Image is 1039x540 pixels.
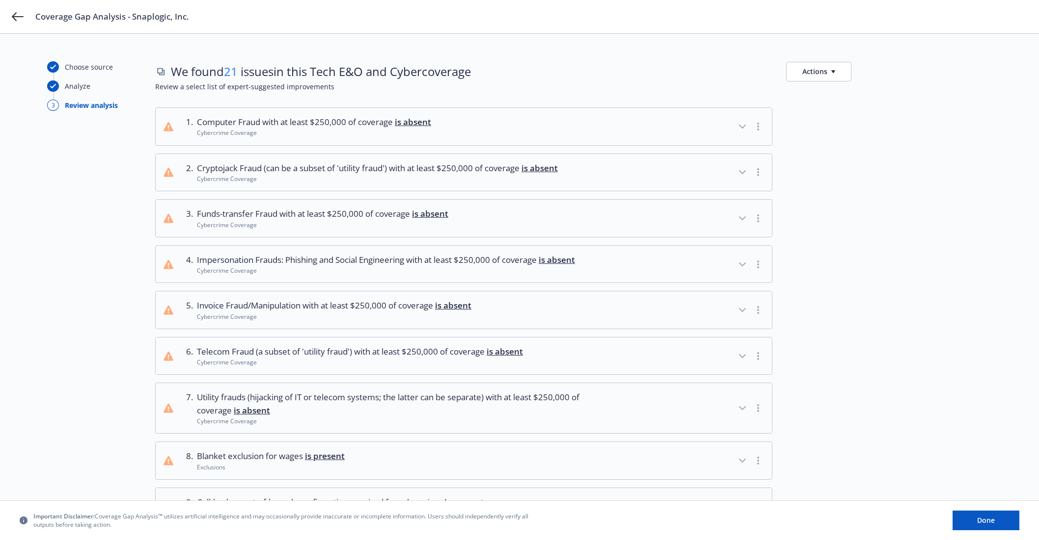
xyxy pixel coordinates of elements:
button: 5.Invoice Fraud/Manipulation with at least $250,000 of coverage is absentCybercrime Coverage [156,291,772,329]
span: Computer Fraud with at least $250,000 of coverage [197,116,431,129]
span: Blanket exclusion for wages [197,450,345,463]
div: Choose source [65,62,113,72]
span: is present [305,450,345,462]
span: Review a select list of expert-suggested improvements [155,81,992,92]
span: Done [977,515,995,525]
span: is absent [539,254,575,265]
div: Cybercrime Coverage [197,221,448,229]
span: is absent [412,208,448,219]
button: 4.Impersonation Frauds: Phishing and Social Engineering with at least $250,000 of coverage is abs... [156,246,772,283]
button: 2.Cryptojack Fraud (can be a subset of 'utility fraud') with at least $250,000 of coverage is abs... [156,154,772,191]
span: Coverage Gap Analysis - Snaplogic, Inc. [35,11,189,23]
span: Telecom Fraud (a subset of 'utility fraud') with at least $250,000 of coverage [197,345,523,358]
div: 9 . [181,496,193,517]
div: 1 . [181,116,193,137]
span: is absent [234,405,270,416]
div: Cybercrime Coverage [197,312,471,321]
div: 6 . [181,345,193,367]
span: Impersonation Frauds: Phishing and Social Engineering with at least $250,000 of coverage [197,254,575,266]
button: Actions [786,62,851,81]
div: 3 [47,100,59,111]
button: 7.Utility frauds (hijacking of IT or telecom systems; the latter can be separate) with at least $... [156,383,772,433]
div: Exclusions [197,463,345,471]
span: Cryptojack Fraud (can be a subset of 'utility fraud') with at least $250,000 of coverage [197,162,558,175]
span: is absent [395,116,431,128]
div: 3 . [181,207,193,229]
span: 21 [224,63,238,79]
span: Call-back or out-of-bounds confirmation required for cybercrime [197,496,484,509]
button: 9.Call-back or out-of-bounds confirmation required for cybercrime is presentExclusions [156,488,772,525]
div: Cybercrime Coverage [197,129,431,137]
button: 3.Funds-transfer Fraud with at least $250,000 of coverage is absentCybercrime Coverage [156,200,772,237]
div: 8 . [181,450,193,471]
div: 7 . [181,391,193,425]
div: Analyze [65,81,90,91]
span: Utility frauds (hijacking of IT or telecom systems; the latter can be separate) with at least $25... [197,391,614,417]
div: Cybercrime Coverage [197,358,523,366]
button: 1.Computer Fraud with at least $250,000 of coverage is absentCybercrime Coverage [156,108,772,145]
span: Funds-transfer Fraud with at least $250,000 of coverage [197,207,448,220]
div: Review analysis [65,100,118,110]
span: Important Disclaimer: [33,512,95,520]
button: 8.Blanket exclusion for wages is presentExclusions [156,442,772,479]
span: is absent [435,300,471,311]
span: is absent [521,162,558,174]
div: 5 . [181,299,193,321]
button: Done [953,511,1019,530]
span: is present [444,496,484,508]
div: Cybercrime Coverage [197,266,575,275]
span: We found issues in this Tech E&O and Cyber coverage [171,63,471,80]
button: Actions [786,61,851,81]
div: 2 . [181,162,193,183]
div: Cybercrime Coverage [197,175,558,183]
button: 6.Telecom Fraud (a subset of 'utility fraud') with at least $250,000 of coverage is absentCybercr... [156,337,772,375]
span: Invoice Fraud/Manipulation with at least $250,000 of coverage [197,299,471,312]
div: Cybercrime Coverage [197,417,614,425]
span: is absent [487,346,523,357]
div: 4 . [181,254,193,275]
span: Coverage Gap Analysis™ utilizes artificial intelligence and may occasionally provide inaccurate o... [33,512,534,529]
